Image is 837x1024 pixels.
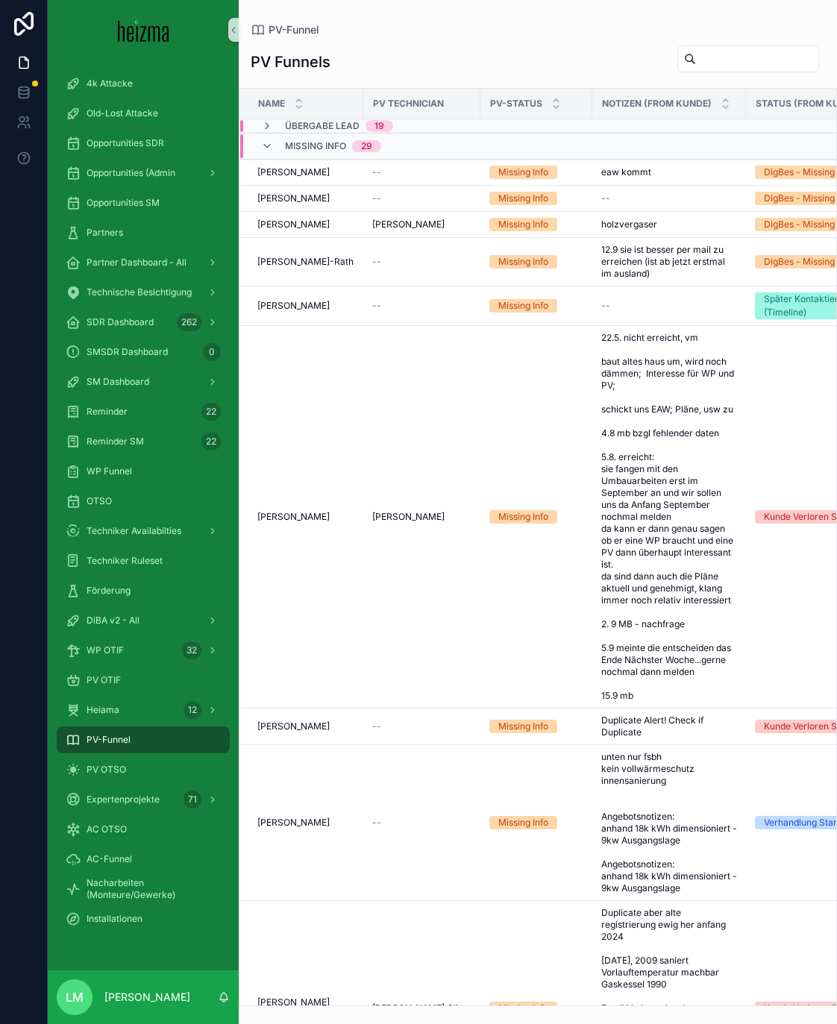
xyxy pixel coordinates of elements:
a: -- [372,300,471,312]
a: SDR Dashboard262 [57,309,230,336]
a: [PERSON_NAME] [257,300,354,312]
span: PV Technician [373,98,444,110]
span: Heiama [87,704,119,716]
span: PV-Funnel [87,734,131,746]
a: Nacharbeiten (Monteure/Gewerke) [57,876,230,902]
p: [PERSON_NAME] [104,990,190,1005]
span: Expertenprojekte [87,794,160,805]
a: Missing Info [489,299,583,312]
span: [PERSON_NAME] [257,219,330,230]
span: Techniker Availabilties [87,525,181,537]
h1: PV Funnels [251,51,330,72]
span: eaw kommt [601,166,651,178]
a: [PERSON_NAME] [257,720,354,732]
a: Old-Lost Attacke [57,100,230,127]
a: 4k Attacke [57,70,230,97]
a: 22.5. nicht erreicht, vm baut altes haus um, wird noch dämmen; Interesse für WP und PV; schickt u... [601,332,737,702]
a: Missing Info [489,255,583,268]
div: Missing Info [498,166,548,179]
a: holzvergaser [601,219,737,230]
a: Technische Besichtigung [57,279,230,306]
span: PV OTSO [87,764,126,776]
span: AC-Funnel [87,853,132,865]
a: Missing Info [489,816,583,829]
a: OTSO [57,488,230,515]
span: LM [66,988,84,1006]
span: Name [258,98,285,110]
span: -- [372,192,381,204]
span: WP Funnel [87,465,132,477]
span: -- [372,817,381,829]
a: [PERSON_NAME] [257,219,354,230]
div: 22 [201,433,221,450]
span: -- [372,256,381,268]
span: -- [372,300,381,312]
div: 19 [374,120,384,132]
span: Reminder SM [87,436,144,447]
a: SM Dashboard [57,368,230,395]
a: -- [372,817,471,829]
a: PV-Funnel [57,726,230,753]
a: unten nur fsbh kein vollwärmeschutz innensanierung Angebotsnotizen: anhand 18k kWh dimensioniert ... [601,751,737,894]
a: PV OTSO [57,756,230,783]
a: [PERSON_NAME] Gliem [372,1002,471,1014]
div: Missing Info [498,720,548,733]
span: WP OTIF [87,644,124,656]
div: 22 [201,403,221,421]
a: AC-Funnel [57,846,230,873]
a: -- [601,300,737,312]
span: [PERSON_NAME] [257,511,330,523]
span: Nacharbeiten (Monteure/Gewerke) [87,877,215,901]
a: Duplicate Alert! Check if Duplicate [601,714,737,738]
a: Opportunities (Admin [57,160,230,186]
div: 12 [184,701,201,719]
a: Missing Info [489,510,583,524]
div: scrollable content [48,60,239,952]
a: DiBA v2 - All [57,607,230,634]
a: Reminder SM22 [57,428,230,455]
a: [PERSON_NAME] [257,192,354,204]
a: -- [372,256,471,268]
span: PV-Status [490,98,542,110]
span: SM Dashboard [87,376,149,388]
a: [PERSON_NAME] [372,219,471,230]
a: Techniker Ruleset [57,547,230,574]
span: DiBA v2 - All [87,615,139,626]
a: Installationen [57,905,230,932]
span: SDR Dashboard [87,316,154,328]
a: -- [601,192,737,204]
div: 262 [177,313,201,331]
div: 32 [182,641,201,659]
a: Missing Info [489,166,583,179]
a: eaw kommt [601,166,737,178]
span: [PERSON_NAME] [372,511,445,523]
a: [PERSON_NAME][GEOGRAPHIC_DATA] [257,996,354,1020]
span: PV-Funnel [269,22,319,37]
a: [PERSON_NAME] [257,166,354,178]
a: [PERSON_NAME] [257,817,354,829]
span: Förderung [87,585,131,597]
span: SMSDR Dashboard [87,346,168,358]
span: Old-Lost Attacke [87,107,158,119]
span: [PERSON_NAME] [257,817,330,829]
a: [PERSON_NAME]-Rath [257,256,354,268]
a: Partner Dashboard - All [57,249,230,276]
a: Opportunities SM [57,189,230,216]
a: Missing Info [489,720,583,733]
span: AC OTSO [87,823,127,835]
a: [PERSON_NAME] [372,511,471,523]
a: Techniker Availabilties [57,518,230,544]
a: Missing Info [489,1002,583,1015]
div: Missing Info [498,218,548,231]
a: -- [372,720,471,732]
div: Missing Info [498,816,548,829]
span: 4k Attacke [87,78,133,89]
a: Heiama12 [57,697,230,723]
span: Missing Info [285,140,346,152]
span: -- [601,192,610,204]
a: SMSDR Dashboard0 [57,339,230,365]
a: [PERSON_NAME] [257,511,354,523]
